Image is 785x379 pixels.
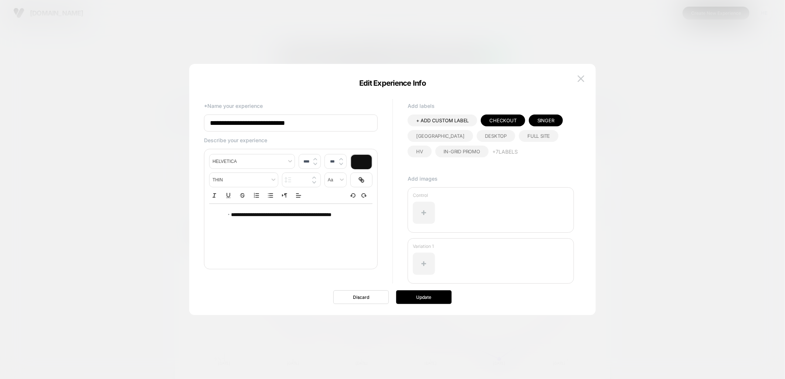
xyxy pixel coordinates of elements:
img: up [339,158,343,161]
span: In-grid promo [444,148,480,154]
span: Edit Experience Info [359,79,426,88]
button: Update [396,290,452,304]
span: fontWeight [210,173,278,187]
img: up [312,176,316,179]
button: Italic [209,191,220,200]
img: up [313,158,317,161]
span: + ADD CUSTOM LABEL [416,117,469,123]
span: checkout [489,117,516,123]
img: line height [285,177,292,183]
img: down [339,163,343,165]
p: Control [413,192,569,198]
p: *Name your experience [204,103,378,109]
button: Right to Left [279,191,290,200]
span: Singer [537,117,554,123]
span: HV [416,148,423,154]
button: Underline [223,191,234,200]
span: [GEOGRAPHIC_DATA] [416,133,465,139]
span: transform [325,173,346,187]
img: close [578,75,584,82]
button: Ordered list [251,191,262,200]
span: Desktop [485,133,507,139]
button: Strike [237,191,248,200]
p: Add labels [408,103,574,109]
p: Describe your experience [204,137,378,143]
button: Bullet list [265,191,276,200]
img: down [312,181,316,184]
button: Discard [333,290,389,304]
span: font [210,154,295,168]
img: down [313,163,317,165]
span: Full site [527,133,550,139]
span: Align [293,191,304,200]
p: Variation 1 [413,243,569,249]
button: +7Labels [492,146,518,158]
p: Add images [408,175,574,182]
